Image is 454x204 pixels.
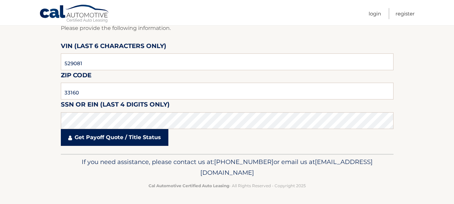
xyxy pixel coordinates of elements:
p: If you need assistance, please contact us at: or email us at [65,157,389,178]
a: Register [396,8,415,19]
strong: Cal Automotive Certified Auto Leasing [149,183,229,188]
label: VIN (last 6 characters only) [61,41,166,53]
a: Cal Automotive [39,4,110,24]
a: Get Payoff Quote / Title Status [61,129,168,146]
label: SSN or EIN (last 4 digits only) [61,99,170,112]
label: Zip Code [61,70,91,83]
p: - All Rights Reserved - Copyright 2025 [65,182,389,189]
span: [PHONE_NUMBER] [214,158,274,166]
a: Login [369,8,381,19]
p: Please provide the following information. [61,24,394,33]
